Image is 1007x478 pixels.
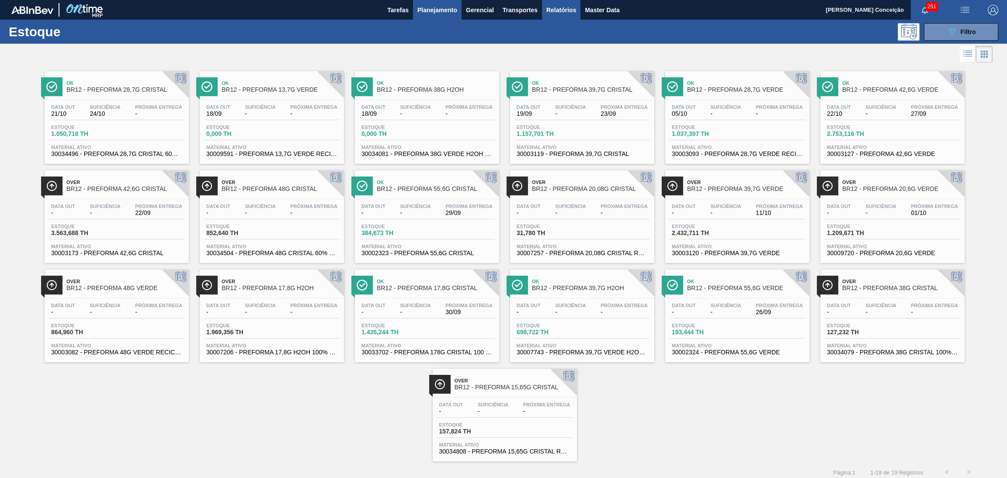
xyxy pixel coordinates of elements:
img: Ícone [512,180,523,191]
span: Data out [517,104,541,110]
span: Over [842,180,960,185]
span: Página : 1 [833,469,855,476]
span: BR12 - PREFORMA 48G CRISTAL [222,186,340,192]
span: Próxima Entrega [135,303,182,308]
span: Data out [827,204,851,209]
span: - [439,408,463,415]
img: Ícone [357,280,368,291]
span: Material ativo [206,145,337,150]
span: - [865,210,896,216]
span: - [445,111,493,117]
span: BR12 - PREFORMA 42,6G VERDE [842,87,960,93]
span: Estoque [51,323,112,328]
button: Filtro [924,23,998,41]
span: - [400,210,431,216]
span: Suficiência [555,104,586,110]
img: Ícone [667,81,678,92]
span: Estoque [361,224,423,229]
span: Suficiência [400,303,431,308]
span: Próxima Entrega [290,104,337,110]
span: Data out [51,204,75,209]
span: 30003127 - PREFORMA 42,6G VERDE [827,151,958,157]
a: ÍconeOverBR12 - PREFORMA 48G CRISTALData out-Suficiência-Próxima Entrega-Estoque852,640 THMateria... [193,164,348,263]
a: ÍconeOkBR12 - PREFORMA 39,7G H2OHData out-Suficiência-Próxima Entrega-Estoque698,722 THMaterial a... [503,263,659,362]
span: Suficiência [245,104,275,110]
span: Suficiência [710,303,741,308]
a: ÍconeOkBR12 - PREFORMA 38G H2OHData out18/09Suficiência-Próxima Entrega-Estoque0,000 THMaterial a... [348,65,503,164]
span: BR12 - PREFORMA 20,08G CRISTAL [532,186,650,192]
span: - [517,309,541,315]
span: Material ativo [672,244,803,249]
span: BR12 - PREFORMA 38G H2OH [377,87,495,93]
span: - [206,210,230,216]
div: Visão em Lista [960,46,976,62]
span: Data out [206,104,230,110]
div: Pogramando: nenhum usuário selecionado [898,23,920,41]
span: 23/09 [601,111,648,117]
span: Ok [377,180,495,185]
span: 30003120 - PREFORMA 39,7G VERDE [672,250,803,256]
img: Logout [988,5,998,15]
span: BR12 - PREFORMA 39,7G VERDE [687,186,805,192]
span: Próxima Entrega [911,104,958,110]
span: 01/10 [911,210,958,216]
span: Material ativo [517,244,648,249]
img: Ícone [822,280,833,291]
span: 18/09 [206,111,230,117]
span: Estoque [361,125,423,130]
span: Data out [439,402,463,407]
span: 2.432,711 TH [672,230,733,236]
span: 30002324 - PREFORMA 55,6G VERDE [672,349,803,356]
span: Data out [672,204,696,209]
span: Material ativo [361,145,493,150]
span: - [865,309,896,315]
span: 2.753,116 TH [827,131,888,137]
span: 30009720 - PREFORMA 20,6G VERDE [827,250,958,256]
span: Estoque [361,323,423,328]
span: Suficiência [478,402,508,407]
span: 30034081 - PREFORMA 38G VERDE H2OH RECICLADA [361,151,493,157]
span: Próxima Entrega [445,204,493,209]
span: BR12 - PREFORMA 42,6G CRISTAL [66,186,184,192]
span: - [51,210,75,216]
span: Over [532,180,650,185]
span: Over [222,279,340,284]
span: BR12 - PREFORMA 13,7G VERDE [222,87,340,93]
span: Relatórios [546,5,576,15]
span: - [478,408,508,415]
span: 0,000 TH [361,131,423,137]
span: Ok [532,279,650,284]
span: 27/09 [911,111,958,117]
span: 30003093 - PREFORMA 28,7G VERDE RECICLADA [672,151,803,157]
span: 30007743 - PREFORMA 39,7G VERDE H2OH RECICLADA [517,349,648,356]
span: Material ativo [51,244,182,249]
span: - [756,111,803,117]
span: - [290,210,337,216]
span: Over [687,180,805,185]
span: BR12 - PREFORMA 28,7G VERDE [687,87,805,93]
span: - [555,111,586,117]
img: Ícone [667,280,678,291]
span: 21/10 [51,111,75,117]
span: Over [455,378,573,383]
span: 30033702 - PREFORMA 178G CRISTAL 100 RECICLADA [361,349,493,356]
span: Próxima Entrega [445,303,493,308]
img: Ícone [512,280,523,291]
span: Ok [687,80,805,86]
span: Próxima Entrega [445,104,493,110]
span: 1.157,701 TH [517,131,578,137]
span: Material ativo [51,145,182,150]
span: 30034808 - PREFORMA 15,65G CRISTAL RECICLADA [439,448,570,455]
span: Over [66,180,184,185]
span: Data out [827,104,851,110]
span: - [517,210,541,216]
span: - [601,210,648,216]
span: BR12 - PREFORMA 55,6G CRISTAL [377,186,495,192]
span: Suficiência [90,104,120,110]
span: BR12 - PREFORMA 39,7G CRISTAL [532,87,650,93]
span: Suficiência [90,204,120,209]
span: Data out [51,303,75,308]
span: Data out [361,104,385,110]
span: Material ativo [827,343,958,348]
span: Material ativo [361,244,493,249]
